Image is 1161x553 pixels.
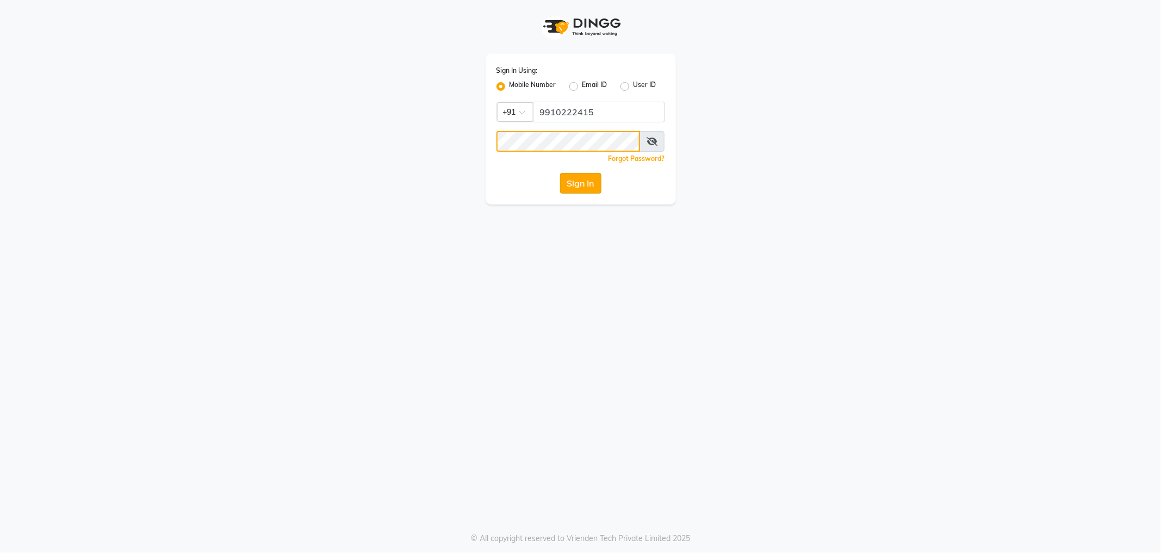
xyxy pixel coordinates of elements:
input: Username [496,131,641,152]
label: Email ID [582,80,607,93]
label: Mobile Number [510,80,556,93]
img: logo1.svg [537,11,624,43]
label: User ID [634,80,656,93]
label: Sign In Using: [496,66,538,76]
input: Username [533,102,665,122]
a: Forgot Password? [609,154,665,163]
button: Sign In [560,173,601,194]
